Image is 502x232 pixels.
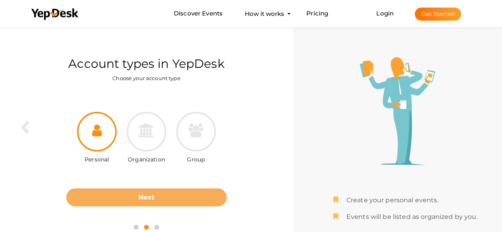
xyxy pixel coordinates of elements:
label: Organization [128,151,165,163]
li: Events will be listed as organized by you. [333,213,477,222]
label: Choose your account type [112,75,180,82]
div: Personal account [72,112,122,165]
b: Next [138,194,155,201]
img: personal-illustration.png [360,57,435,165]
button: How it works [242,6,287,21]
label: Personal [85,151,109,163]
button: Get Started [415,8,461,21]
a: Discover Events [174,6,223,21]
a: Login [376,10,394,17]
label: Account types in YepDesk [68,56,224,73]
button: Next [66,188,227,206]
a: Pricing [306,6,328,21]
div: Group account [171,112,221,165]
div: Organization account [122,112,171,165]
li: Create your personal events. [333,196,477,205]
label: Group [187,151,205,163]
